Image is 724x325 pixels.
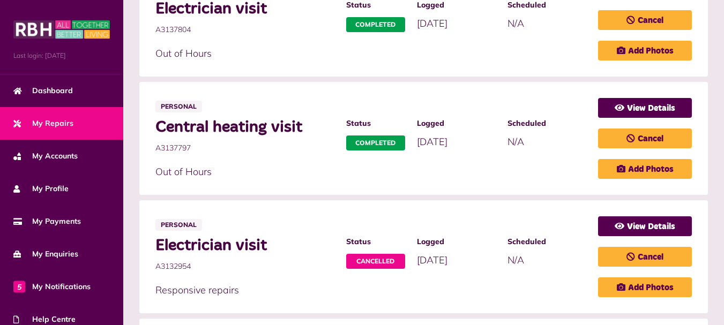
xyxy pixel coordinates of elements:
span: A3132954 [155,261,335,272]
a: View Details [598,216,692,236]
span: [DATE] [417,135,447,148]
span: Personal [155,219,202,231]
span: Dashboard [13,85,73,96]
span: Help Centre [13,314,76,325]
span: Logged [417,236,497,247]
img: MyRBH [13,19,110,40]
span: Status [346,236,406,247]
span: [DATE] [417,254,447,266]
span: Last login: [DATE] [13,51,110,61]
span: Scheduled [507,118,587,129]
span: A3137804 [155,24,335,35]
span: Electrician visit [155,236,335,255]
span: My Profile [13,183,69,194]
span: Completed [346,17,405,32]
span: [DATE] [417,17,447,29]
a: Cancel [598,129,692,148]
a: View Details [598,98,692,118]
span: Personal [155,101,202,112]
p: Responsive repairs [155,283,587,297]
a: Cancel [598,10,692,30]
span: My Enquiries [13,248,78,260]
p: Out of Hours [155,46,587,61]
span: N/A [507,17,524,29]
span: My Accounts [13,150,78,162]
span: A3137797 [155,142,335,154]
a: Add Photos [598,159,692,179]
span: N/A [507,135,524,148]
span: Cancelled [346,254,405,269]
span: My Repairs [13,118,73,129]
span: Status [346,118,406,129]
span: Completed [346,135,405,150]
span: N/A [507,254,524,266]
a: Add Photos [598,277,692,297]
span: 5 [13,281,25,292]
span: Scheduled [507,236,587,247]
span: My Notifications [13,281,91,292]
span: Logged [417,118,497,129]
a: Add Photos [598,41,692,61]
p: Out of Hours [155,164,587,179]
a: Cancel [598,247,692,267]
span: Central heating visit [155,118,335,137]
span: My Payments [13,216,81,227]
